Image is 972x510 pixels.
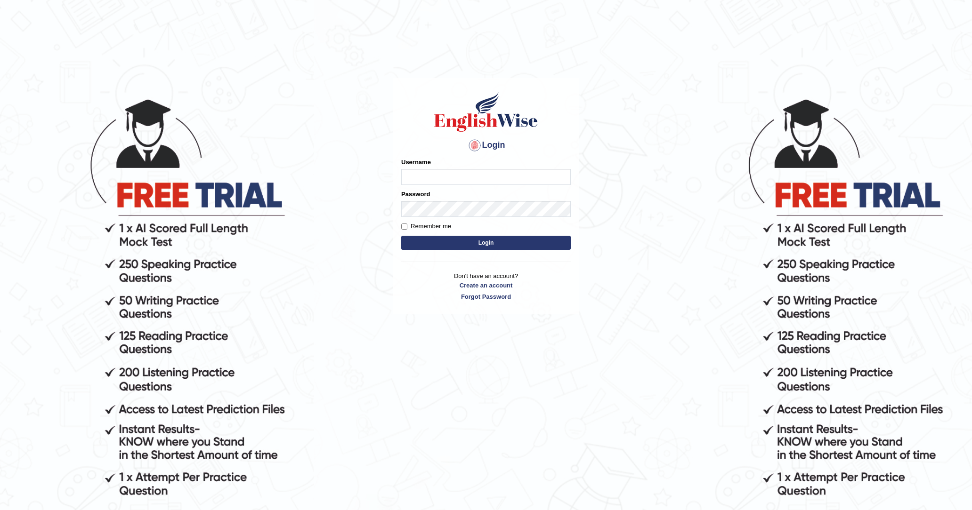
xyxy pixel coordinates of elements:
label: Remember me [401,222,451,231]
a: Forgot Password [401,292,571,301]
p: Don't have an account? [401,271,571,301]
a: Create an account [401,281,571,290]
label: Username [401,158,431,167]
input: Remember me [401,223,407,230]
h4: Login [401,138,571,153]
button: Login [401,236,571,250]
label: Password [401,190,430,199]
img: Logo of English Wise sign in for intelligent practice with AI [432,91,540,133]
